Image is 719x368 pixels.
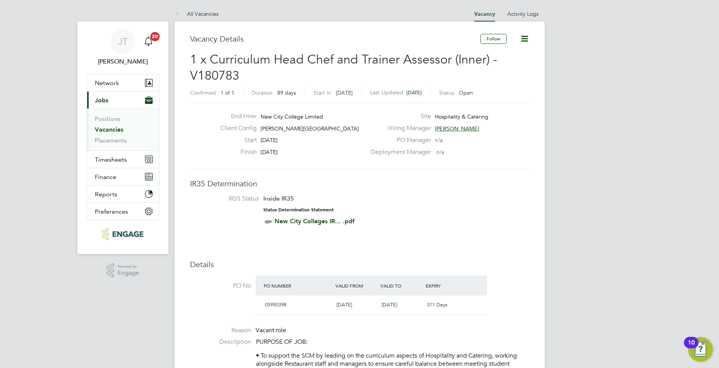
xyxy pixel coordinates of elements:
a: Positions [95,115,120,122]
a: Vacancies [95,126,123,133]
label: Status [439,89,454,96]
span: [DATE] [261,137,278,144]
button: Open Resource Center, 10 new notifications [688,337,713,362]
label: Client Config [214,124,257,132]
div: 10 [688,343,695,353]
span: Vacant role [256,326,286,334]
a: Placements [95,137,127,144]
label: Start In [313,89,331,96]
span: Open [459,89,473,96]
button: Network [87,74,159,91]
div: Expiry [424,279,469,293]
label: PO No [190,282,251,290]
a: Vacancy [474,11,495,17]
button: Reports [87,186,159,202]
a: All Vacancies [175,10,219,17]
label: Start [214,136,257,144]
span: [DATE] [337,301,352,308]
span: 1 of 1 [221,89,234,96]
span: 89 days [277,89,296,96]
label: Description [190,338,251,346]
a: Go to home page [87,228,159,240]
span: Finance [95,173,116,181]
span: JT [118,37,128,47]
span: 05950398 [265,301,286,308]
a: Activity Logs [507,10,539,17]
label: Finish [214,148,257,156]
label: End Hirer [214,112,257,120]
span: [DATE] [336,89,353,96]
label: Confirmed [190,89,216,96]
div: Valid To [379,279,424,293]
span: 1 x Curriculum Head Chef and Trainer Assessor (Inner) - V180783 [190,52,497,83]
a: Powered byEngage [106,263,139,278]
span: Powered by [118,263,139,270]
label: Hiring Manager [366,124,431,132]
span: Timesheets [95,156,127,163]
span: Network [95,79,119,87]
span: Engage [118,270,139,276]
p: PURPOSE OF JOB: [256,338,529,346]
label: Reason [190,326,251,335]
label: Last Updated [370,89,403,96]
a: New City Colleges IR... .pdf [274,217,355,225]
h3: Vacancy Details [190,34,480,44]
nav: Main navigation [77,22,168,254]
label: IR35 Status [198,195,259,203]
label: Site [366,112,431,120]
h3: Details [190,259,529,269]
div: Valid From [333,279,379,293]
img: huntereducation-logo-retina.png [102,228,143,240]
button: Timesheets [87,151,159,168]
span: [PERSON_NAME] [435,125,479,132]
span: Reports [95,191,117,198]
a: JT[PERSON_NAME] [87,29,159,66]
div: Jobs [87,109,159,151]
div: PO Number [262,279,334,293]
span: Inside IR35 [263,195,294,202]
span: n/a [435,137,443,144]
span: Hospitality & Catering [435,113,488,120]
span: Joe Turner [87,57,159,66]
span: 311 Days [427,301,448,308]
span: [DATE] [261,149,278,156]
span: Jobs [95,97,108,104]
span: New City College Limited [261,113,323,120]
button: Finance [87,168,159,185]
span: [PERSON_NAME][GEOGRAPHIC_DATA] [261,125,359,132]
a: 20 [141,29,156,54]
label: PO Manager [366,136,431,144]
span: [DATE] [406,89,422,96]
span: n/a [436,149,444,156]
span: [DATE] [382,301,397,308]
span: Preferences [95,208,128,215]
button: Preferences [87,203,159,220]
strong: Status Determination Statement [263,207,334,212]
label: Deployment Manager [366,148,431,156]
h3: IR35 Determination [190,179,529,189]
button: Follow [480,34,507,44]
button: Jobs [87,92,159,109]
span: 20 [150,32,160,41]
label: Duration [252,89,273,96]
